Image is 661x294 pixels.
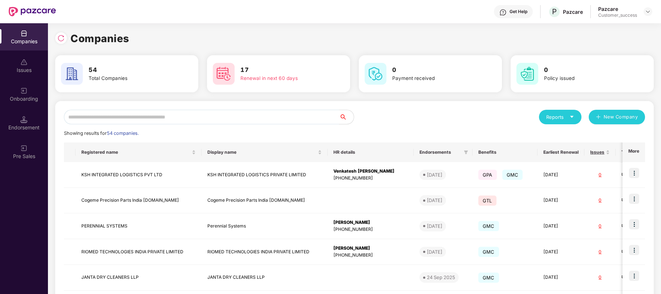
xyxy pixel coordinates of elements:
img: svg+xml;base64,PHN2ZyB4bWxucz0iaHR0cDovL3d3dy53My5vcmcvMjAwMC9zdmciIHdpZHRoPSI2MCIgaGVpZ2h0PSI2MC... [516,63,538,85]
img: icon [629,168,639,178]
img: icon [629,219,639,229]
td: Cogeme Precision Parts India [DOMAIN_NAME] [76,188,202,214]
div: [DATE] [427,222,442,230]
td: [DATE] [538,213,584,239]
div: [DATE] [427,248,442,255]
span: GPA [478,170,497,180]
img: svg+xml;base64,PHN2ZyB4bWxucz0iaHR0cDovL3d3dy53My5vcmcvMjAwMC9zdmciIHdpZHRoPSI2MCIgaGVpZ2h0PSI2MC... [365,63,386,85]
th: Earliest Renewal [538,142,584,162]
td: Perennial Systems [202,213,328,239]
div: Total Companies [89,74,174,82]
span: New Company [604,113,638,121]
span: 54 companies. [107,130,139,136]
span: plus [596,114,601,120]
div: [PERSON_NAME] [333,219,408,226]
span: GMC [478,273,499,283]
div: 24 Sep 2025 [427,274,455,281]
div: [PHONE_NUMBER] [333,252,408,259]
img: svg+xml;base64,PHN2ZyB3aWR0aD0iMjAiIGhlaWdodD0iMjAiIHZpZXdCb3g9IjAgMCAyMCAyMCIgZmlsbD0ibm9uZSIgeG... [20,145,28,152]
span: search [339,114,354,120]
img: svg+xml;base64,PHN2ZyBpZD0iRHJvcGRvd24tMzJ4MzIiIHhtbG5zPSJodHRwOi8vd3d3LnczLm9yZy8yMDAwL3N2ZyIgd2... [645,9,651,15]
div: [DATE] [427,171,442,178]
h1: Companies [70,31,129,47]
div: 0 [590,274,610,281]
h3: 0 [544,65,630,75]
td: KSH INTEGRATED LOGISTICS PVT LTD [76,162,202,188]
td: [DATE] [538,188,584,214]
div: Pazcare [563,8,583,15]
th: Benefits [473,142,538,162]
img: svg+xml;base64,PHN2ZyB3aWR0aD0iMTQuNSIgaGVpZ2h0PSIxNC41IiB2aWV3Qm94PSIwIDAgMTYgMTYiIGZpbGw9Im5vbm... [20,116,28,123]
th: Issues [584,142,616,162]
div: Get Help [510,9,527,15]
span: GMC [478,221,499,231]
th: Display name [202,142,328,162]
img: icon [629,271,639,281]
span: Display name [207,149,316,155]
div: Payment received [392,74,478,82]
div: [DATE] [427,197,442,204]
td: [DATE] [538,265,584,291]
div: Reports [546,113,574,121]
td: JANTA DRY CLEANERS LLP [76,265,202,291]
img: icon [629,245,639,255]
img: svg+xml;base64,PHN2ZyB4bWxucz0iaHR0cDovL3d3dy53My5vcmcvMjAwMC9zdmciIHdpZHRoPSI2MCIgaGVpZ2h0PSI2MC... [213,63,235,85]
div: 0 [590,223,610,230]
div: Customer_success [598,12,637,18]
div: Renewal in next 60 days [240,74,326,82]
span: GMC [478,247,499,257]
span: Issues [590,149,604,155]
div: 0 [590,249,610,255]
td: RIOMED TECHNOLOGIES INDIA PRIVATE LIMITED [76,239,202,265]
span: filter [464,150,468,154]
th: More [623,142,645,162]
img: icon [629,194,639,204]
th: HR details [328,142,414,162]
div: Venkatesh [PERSON_NAME] [333,168,408,175]
td: [DATE] [538,239,584,265]
span: filter [462,148,470,157]
div: [PERSON_NAME] [333,245,408,252]
td: JANTA DRY CLEANERS LLP [202,265,328,291]
div: ₹7,08,000 [621,197,658,204]
td: RIOMED TECHNOLOGIES INDIA PRIVATE LIMITED [202,239,328,265]
td: Cogeme Precision Parts India [DOMAIN_NAME] [202,188,328,214]
span: P [552,7,557,16]
img: New Pazcare Logo [9,7,56,16]
div: Policy issued [544,74,630,82]
span: GMC [502,170,523,180]
div: Pazcare [598,5,637,12]
td: [DATE] [538,162,584,188]
div: ₹58,965.78 [621,274,658,281]
td: KSH INTEGRATED LOGISTICS PRIVATE LIMITED [202,162,328,188]
h3: 54 [89,65,174,75]
img: svg+xml;base64,PHN2ZyBpZD0iQ29tcGFuaWVzIiB4bWxucz0iaHR0cDovL3d3dy53My5vcmcvMjAwMC9zdmciIHdpZHRoPS... [20,30,28,37]
span: Showing results for [64,130,139,136]
span: Endorsements [419,149,461,155]
div: [PHONE_NUMBER] [333,175,408,182]
div: ₹8,88,229.66 [621,172,658,178]
div: [PHONE_NUMBER] [333,226,408,233]
h3: 17 [240,65,326,75]
img: svg+xml;base64,PHN2ZyB3aWR0aD0iMjAiIGhlaWdodD0iMjAiIHZpZXdCb3g9IjAgMCAyMCAyMCIgZmlsbD0ibm9uZSIgeG... [20,87,28,94]
span: caret-down [569,114,574,119]
div: 0 [590,172,610,178]
img: svg+xml;base64,PHN2ZyBpZD0iSXNzdWVzX2Rpc2FibGVkIiB4bWxucz0iaHR0cDovL3d3dy53My5vcmcvMjAwMC9zdmciIH... [20,59,28,66]
img: svg+xml;base64,PHN2ZyBpZD0iSGVscC0zMngzMiIgeG1sbnM9Imh0dHA6Ly93d3cudzMub3JnLzIwMDAvc3ZnIiB3aWR0aD... [499,9,507,16]
h3: 0 [392,65,478,75]
img: svg+xml;base64,PHN2ZyB4bWxucz0iaHR0cDovL3d3dy53My5vcmcvMjAwMC9zdmciIHdpZHRoPSI2MCIgaGVpZ2h0PSI2MC... [61,63,83,85]
span: Total Premium [621,149,652,155]
div: 0 [590,197,610,204]
span: Registered name [81,149,190,155]
span: GTL [478,196,496,206]
div: ₹12,19,437.96 [621,249,658,255]
button: search [339,110,354,124]
th: Registered name [76,142,202,162]
div: ₹11,49,407.32 [621,223,658,230]
img: svg+xml;base64,PHN2ZyBpZD0iUmVsb2FkLTMyeDMyIiB4bWxucz0iaHR0cDovL3d3dy53My5vcmcvMjAwMC9zdmciIHdpZH... [57,35,65,42]
button: plusNew Company [589,110,645,124]
td: PERENNIAL SYSTEMS [76,213,202,239]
